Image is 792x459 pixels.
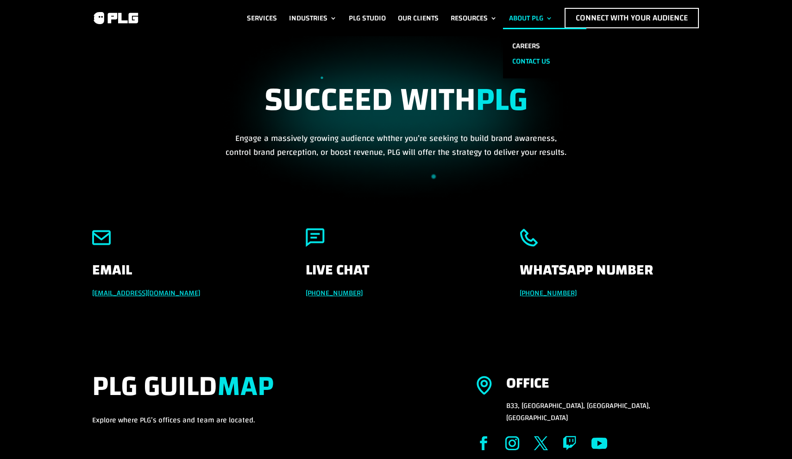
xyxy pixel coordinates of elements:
[509,8,553,28] a: About PLG
[222,81,570,132] h1: Succeed with
[92,370,443,414] h2: PLG Guild
[520,263,700,287] h4: Whatsapp Number
[451,8,497,28] a: Resources
[476,69,528,130] strong: PLG
[591,427,607,459] a: Follow on Youtube
[520,286,577,300] a: [PHONE_NUMBER]
[92,228,111,247] img: email
[306,286,363,300] a: [PHONE_NUMBER]
[92,286,200,300] a: [EMAIL_ADDRESS][DOMAIN_NAME]
[92,370,443,427] div: Explore where PLG’s offices and team are located.
[247,8,277,28] a: Services
[222,81,570,159] div: Engage a massively growing audience whther you’re seeking to build brand awareness, control brand...
[92,263,272,287] h4: Email
[565,8,699,28] a: Connect with Your Audience
[349,8,386,28] a: PLG Studio
[503,54,586,69] a: Contact us
[534,429,548,457] a: Follow on X
[506,376,549,391] div: Office
[563,429,577,457] a: Follow on Twitch
[505,429,519,457] a: Follow on Instagram
[289,8,337,28] a: Industries
[398,8,439,28] a: Our Clients
[746,414,792,459] iframe: Chat Widget
[217,360,274,413] strong: Map
[477,429,490,457] a: Follow on Facebook
[506,400,700,424] p: B33, [GEOGRAPHIC_DATA], [GEOGRAPHIC_DATA], [GEOGRAPHIC_DATA]
[503,38,586,54] a: Careers
[306,263,486,287] h4: Live Chat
